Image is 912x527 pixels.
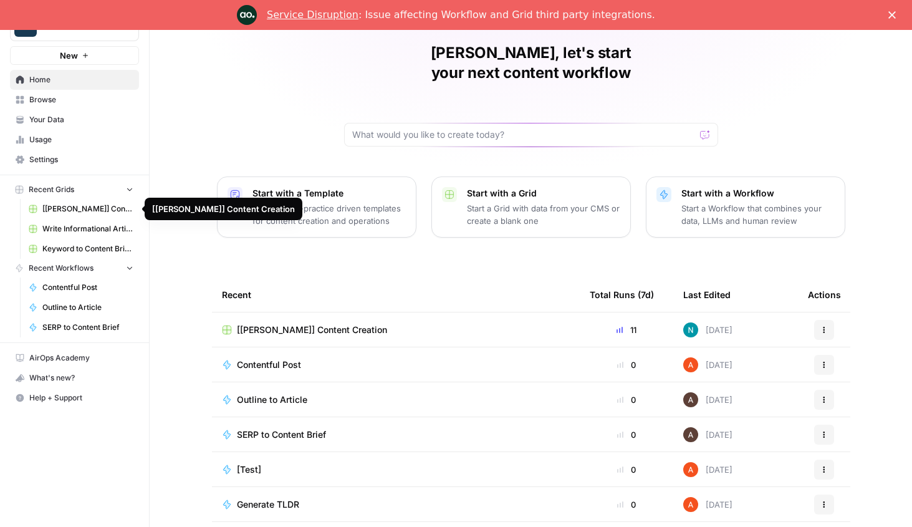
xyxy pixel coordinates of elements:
a: [Test] [222,463,570,476]
div: [DATE] [683,427,732,442]
img: wtbmvrjo3qvncyiyitl6zoukl9gz [683,392,698,407]
span: Recent Grids [29,184,74,195]
button: What's new? [10,368,139,388]
a: Generate TLDR [222,498,570,511]
p: Start a Workflow that combines your data, LLMs and human review [681,202,835,227]
button: Start with a WorkflowStart a Workflow that combines your data, LLMs and human review [646,176,845,238]
p: Start a Grid with data from your CMS or create a blank one [467,202,620,227]
div: : Issue affecting Workflow and Grid third party integrations. [267,9,655,21]
span: Outline to Article [237,394,307,406]
a: Home [10,70,139,90]
span: Keyword to Content Brief Grid [42,243,133,254]
a: Outline to Article [222,394,570,406]
span: Your Data [29,114,133,125]
a: Settings [10,150,139,170]
a: Browse [10,90,139,110]
p: Start with a Workflow [681,187,835,200]
button: Help + Support [10,388,139,408]
span: Outline to Article [42,302,133,313]
a: Service Disruption [267,9,358,21]
span: Contentful Post [42,282,133,293]
span: [[PERSON_NAME]] Content Creation [42,203,133,215]
a: Your Data [10,110,139,130]
div: [DATE] [683,357,732,372]
a: Outline to Article [23,297,139,317]
a: AirOps Academy [10,348,139,368]
img: cje7zb9ux0f2nqyv5qqgv3u0jxek [683,357,698,372]
p: Start with a Grid [467,187,620,200]
div: 0 [590,463,663,476]
span: Settings [29,154,133,165]
a: Contentful Post [23,278,139,297]
span: Contentful Post [237,359,301,371]
button: Start with a GridStart a Grid with data from your CMS or create a blank one [431,176,631,238]
span: SERP to Content Brief [237,428,326,441]
span: SERP to Content Brief [42,322,133,333]
div: 0 [590,359,663,371]
div: [[PERSON_NAME]] Content Creation [152,203,295,215]
div: What's new? [11,369,138,387]
div: [DATE] [683,392,732,407]
img: cje7zb9ux0f2nqyv5qqgv3u0jxek [683,462,698,477]
a: Usage [10,130,139,150]
a: [[PERSON_NAME]] Content Creation [23,199,139,219]
a: [[PERSON_NAME]] Content Creation [222,324,570,336]
span: Usage [29,134,133,145]
img: Profile image for Engineering [237,5,257,25]
span: Browse [29,94,133,105]
button: Start with a TemplateLaunch best-practice driven templates for content creation and operations [217,176,416,238]
div: [DATE] [683,497,732,512]
img: 8y7smiqlk7qwpmjwxbnfwt8pwuci [683,322,698,337]
a: Keyword to Content Brief Grid [23,239,139,259]
div: Close [888,11,901,19]
a: Write Informational Article [23,219,139,239]
div: Recent [222,278,570,312]
div: [DATE] [683,462,732,477]
span: AirOps Academy [29,352,133,364]
div: 0 [590,498,663,511]
button: New [10,46,139,65]
a: SERP to Content Brief [222,428,570,441]
div: [DATE] [683,322,732,337]
input: What would you like to create today? [352,128,695,141]
div: Last Edited [683,278,731,312]
span: Write Informational Article [42,223,133,234]
div: 11 [590,324,663,336]
p: Launch best-practice driven templates for content creation and operations [252,202,406,227]
div: 0 [590,394,663,406]
div: 0 [590,428,663,441]
span: New [60,49,78,62]
button: Recent Workflows [10,259,139,278]
span: Generate TLDR [237,498,299,511]
a: SERP to Content Brief [23,317,139,337]
div: Total Runs (7d) [590,278,654,312]
a: Contentful Post [222,359,570,371]
img: wtbmvrjo3qvncyiyitl6zoukl9gz [683,427,698,442]
span: [Test] [237,463,261,476]
span: [[PERSON_NAME]] Content Creation [237,324,387,336]
h1: [PERSON_NAME], let's start your next content workflow [344,43,718,83]
p: Start with a Template [252,187,406,200]
span: Help + Support [29,392,133,404]
div: Actions [808,278,841,312]
img: cje7zb9ux0f2nqyv5qqgv3u0jxek [683,497,698,512]
span: Home [29,74,133,85]
span: Recent Workflows [29,263,94,274]
button: Recent Grids [10,180,139,199]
